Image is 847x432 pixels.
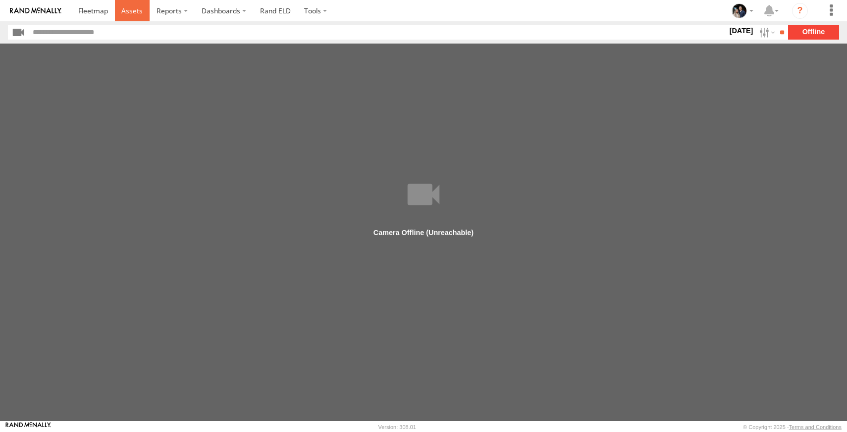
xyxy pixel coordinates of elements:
img: rand-logo.svg [10,7,61,14]
i: ? [792,3,808,19]
a: Terms and Conditions [789,424,842,430]
label: Search Filter Options [755,25,777,40]
label: [DATE] [727,25,755,36]
div: © Copyright 2025 - [743,424,842,430]
div: Version: 308.01 [378,424,416,430]
div: Lauren Jackson [728,3,757,18]
a: Visit our Website [5,422,51,432]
